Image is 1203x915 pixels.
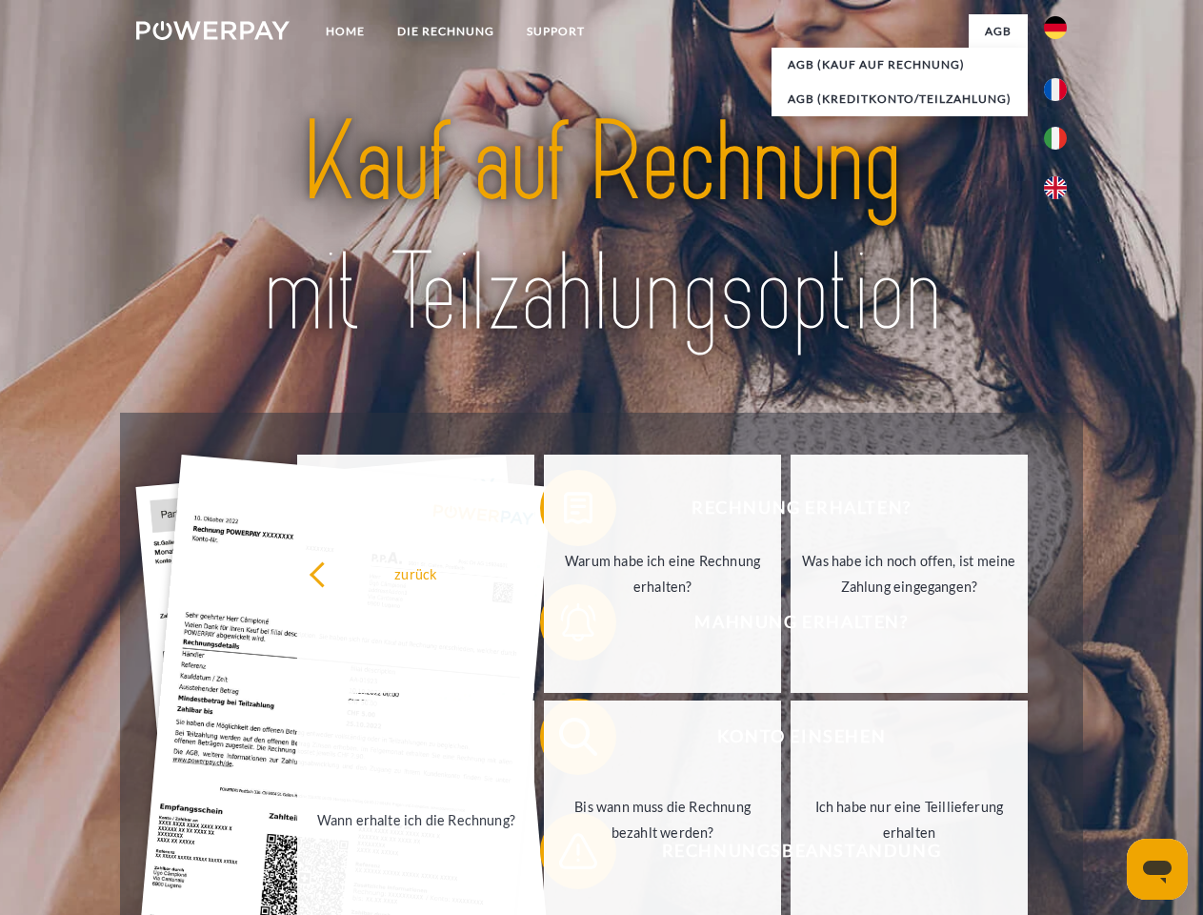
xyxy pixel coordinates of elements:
div: zurück [309,560,523,586]
a: SUPPORT [511,14,601,49]
img: it [1044,127,1067,150]
img: de [1044,16,1067,39]
img: en [1044,176,1067,199]
a: Was habe ich noch offen, ist meine Zahlung eingegangen? [791,455,1028,693]
a: AGB (Kauf auf Rechnung) [772,48,1028,82]
a: DIE RECHNUNG [381,14,511,49]
a: agb [969,14,1028,49]
a: Home [310,14,381,49]
div: Ich habe nur eine Teillieferung erhalten [802,794,1016,845]
div: Wann erhalte ich die Rechnung? [309,806,523,832]
div: Was habe ich noch offen, ist meine Zahlung eingegangen? [802,548,1016,600]
img: logo-powerpay-white.svg [136,21,290,40]
div: Warum habe ich eine Rechnung erhalten? [555,548,770,600]
a: AGB (Kreditkonto/Teilzahlung) [772,82,1028,116]
img: fr [1044,78,1067,101]
iframe: Schaltfläche zum Öffnen des Messaging-Fensters [1127,839,1188,900]
img: title-powerpay_de.svg [182,91,1021,365]
div: Bis wann muss die Rechnung bezahlt werden? [555,794,770,845]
